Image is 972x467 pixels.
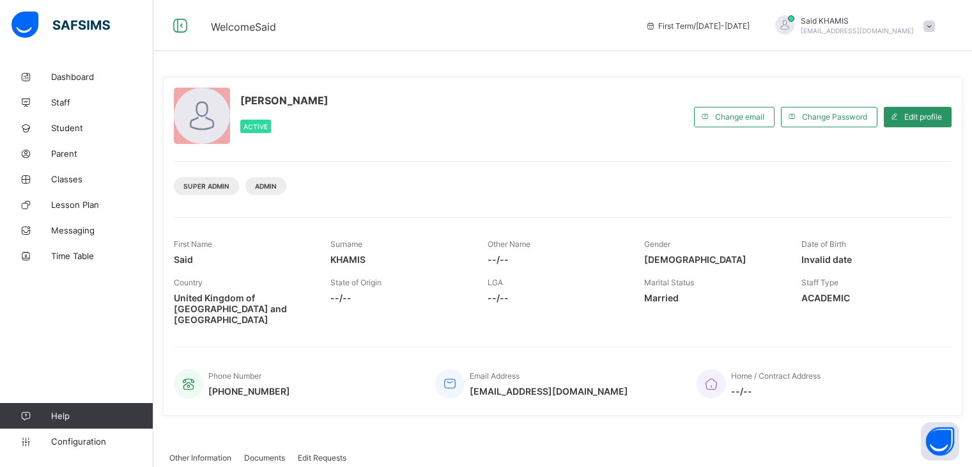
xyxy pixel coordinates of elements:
[51,174,153,184] span: Classes
[51,200,153,210] span: Lesson Plan
[51,411,153,421] span: Help
[801,27,914,35] span: [EMAIL_ADDRESS][DOMAIN_NAME]
[174,278,203,287] span: Country
[174,239,212,249] span: First Name
[330,254,468,265] span: KHAMIS
[211,20,276,33] span: Welcome Said
[488,239,530,249] span: Other Name
[51,251,153,261] span: Time Table
[51,225,153,235] span: Messaging
[174,254,311,265] span: Said
[12,12,110,38] img: safsims
[644,292,782,303] span: Married
[169,453,231,463] span: Other Information
[801,239,846,249] span: Date of Birth
[644,239,670,249] span: Gender
[645,21,750,31] span: session/term information
[470,371,520,381] span: Email Address
[801,292,939,303] span: ACADEMIC
[208,371,261,381] span: Phone Number
[644,254,782,265] span: [DEMOGRAPHIC_DATA]
[715,112,764,122] span: Change email
[240,94,328,107] span: [PERSON_NAME]
[51,72,153,82] span: Dashboard
[330,292,468,303] span: --/--
[488,278,503,287] span: LGA
[470,386,628,397] span: [EMAIL_ADDRESS][DOMAIN_NAME]
[51,97,153,107] span: Staff
[330,239,362,249] span: Surname
[330,278,382,287] span: State of Origin
[208,386,290,397] span: [PHONE_NUMBER]
[904,112,942,122] span: Edit profile
[801,16,914,26] span: Said KHAMIS
[921,422,959,461] button: Open asap
[174,292,311,325] span: United Kingdom of [GEOGRAPHIC_DATA] and [GEOGRAPHIC_DATA]
[801,278,838,287] span: Staff Type
[243,123,268,131] span: Active
[244,453,285,463] span: Documents
[731,386,821,397] span: --/--
[51,436,153,447] span: Configuration
[51,123,153,133] span: Student
[801,254,939,265] span: Invalid date
[488,254,625,265] span: --/--
[51,148,153,159] span: Parent
[488,292,625,303] span: --/--
[298,453,346,463] span: Edit Requests
[731,371,821,381] span: Home / Contract Address
[644,278,694,287] span: Marital Status
[255,182,277,190] span: Admin
[762,15,941,36] div: SaidKHAMIS
[183,182,229,190] span: Super Admin
[802,112,867,122] span: Change Password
